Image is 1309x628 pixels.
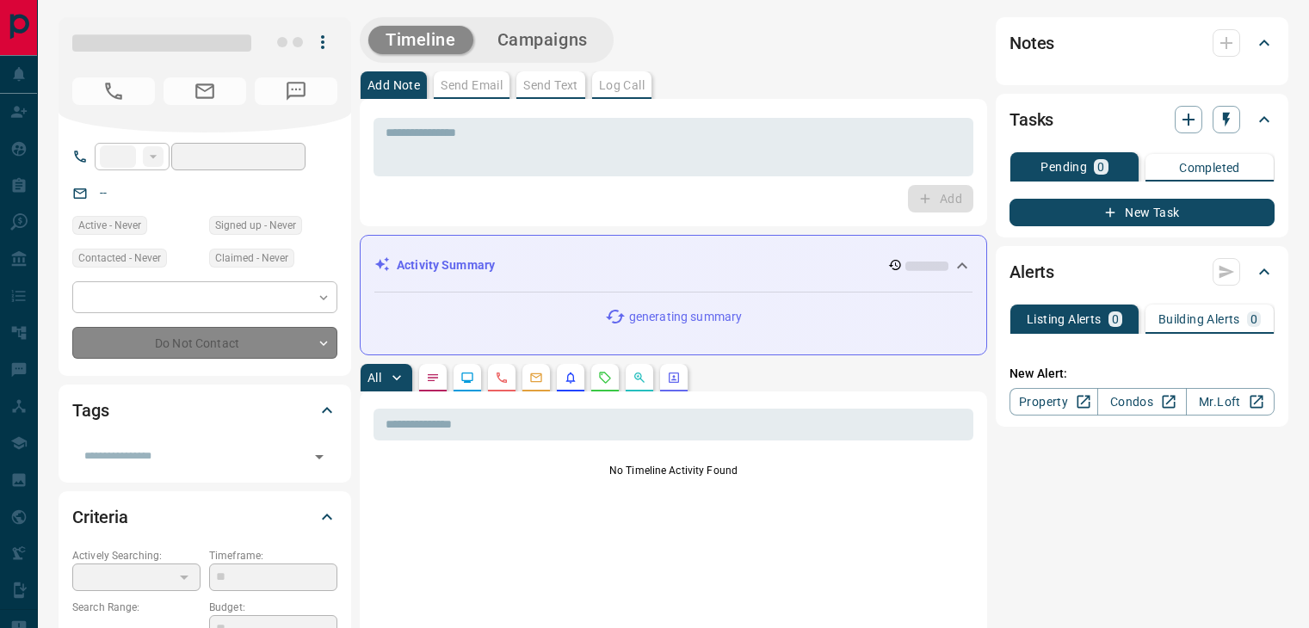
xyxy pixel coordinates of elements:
svg: Lead Browsing Activity [460,371,474,385]
p: Building Alerts [1158,313,1240,325]
div: Criteria [72,496,337,538]
p: 0 [1112,313,1119,325]
div: Tags [72,390,337,431]
a: Condos [1097,388,1186,416]
div: Notes [1010,22,1275,64]
button: Timeline [368,26,473,54]
button: New Task [1010,199,1275,226]
p: Timeframe: [209,548,337,563]
h2: Notes [1010,29,1054,57]
svg: Emails [529,371,543,385]
h2: Criteria [72,503,128,531]
div: Activity Summary [374,249,972,281]
svg: Opportunities [633,371,646,385]
button: Campaigns [480,26,605,54]
p: Budget: [209,600,337,615]
p: Search Range: [72,600,201,615]
p: 0 [1250,313,1257,325]
svg: Requests [598,371,612,385]
p: generating summary [629,308,742,326]
p: Activity Summary [397,256,495,274]
div: Do Not Contact [72,327,337,359]
button: Open [307,445,331,469]
p: Add Note [367,79,420,91]
span: No Number [255,77,337,105]
h2: Tasks [1010,106,1053,133]
a: Property [1010,388,1098,416]
p: Actively Searching: [72,548,201,563]
div: Tasks [1010,99,1275,140]
div: Alerts [1010,251,1275,292]
p: Listing Alerts [1027,313,1102,325]
span: Claimed - Never [215,249,288,267]
a: Mr.Loft [1186,388,1275,416]
span: No Email [164,77,246,105]
svg: Agent Actions [667,371,681,385]
p: All [367,372,381,384]
span: Signed up - Never [215,217,296,234]
span: Contacted - Never [78,249,161,267]
h2: Tags [72,397,108,424]
p: Completed [1179,162,1240,174]
svg: Listing Alerts [564,371,577,385]
span: No Number [72,77,155,105]
span: Active - Never [78,217,141,234]
svg: Notes [426,371,440,385]
p: 0 [1097,161,1104,173]
svg: Calls [495,371,509,385]
p: No Timeline Activity Found [374,463,973,478]
p: Pending [1040,161,1087,173]
a: -- [100,186,107,200]
p: New Alert: [1010,365,1275,383]
h2: Alerts [1010,258,1054,286]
